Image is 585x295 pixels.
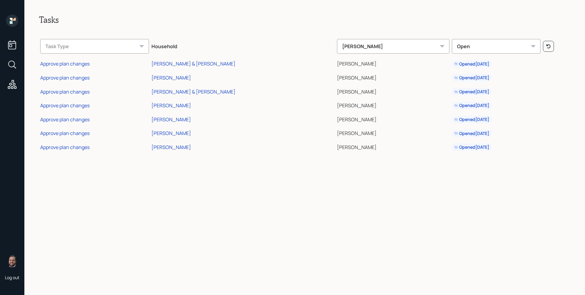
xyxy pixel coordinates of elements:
td: [PERSON_NAME] [336,112,451,126]
th: Household [150,35,336,56]
td: [PERSON_NAME] [336,84,451,98]
div: [PERSON_NAME] [151,102,191,109]
div: Opened [DATE] [454,75,489,81]
td: [PERSON_NAME] [336,139,451,153]
div: Approve plan changes [40,130,90,137]
div: [PERSON_NAME] & [PERSON_NAME] [151,88,236,95]
div: Opened [DATE] [454,89,489,95]
div: Opened [DATE] [454,102,489,108]
h2: Tasks [39,15,570,25]
div: [PERSON_NAME] [151,116,191,123]
td: [PERSON_NAME] [336,126,451,140]
div: [PERSON_NAME] [151,130,191,137]
div: Opened [DATE] [454,61,489,67]
div: Approve plan changes [40,102,90,109]
img: james-distasi-headshot.png [6,255,18,267]
div: [PERSON_NAME] [151,144,191,151]
div: Approve plan changes [40,60,90,67]
td: [PERSON_NAME] [336,70,451,84]
div: [PERSON_NAME] & [PERSON_NAME] [151,60,236,67]
div: Approve plan changes [40,144,90,151]
div: Open [452,39,540,54]
div: Opened [DATE] [454,116,489,123]
div: Approve plan changes [40,74,90,81]
td: [PERSON_NAME] [336,56,451,70]
div: Task Type [40,39,149,54]
div: Opened [DATE] [454,144,489,150]
div: Log out [5,275,19,280]
td: [PERSON_NAME] [336,98,451,112]
div: [PERSON_NAME] [151,74,191,81]
div: Approve plan changes [40,88,90,95]
div: [PERSON_NAME] [337,39,450,54]
div: Approve plan changes [40,116,90,123]
div: Opened [DATE] [454,130,489,137]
